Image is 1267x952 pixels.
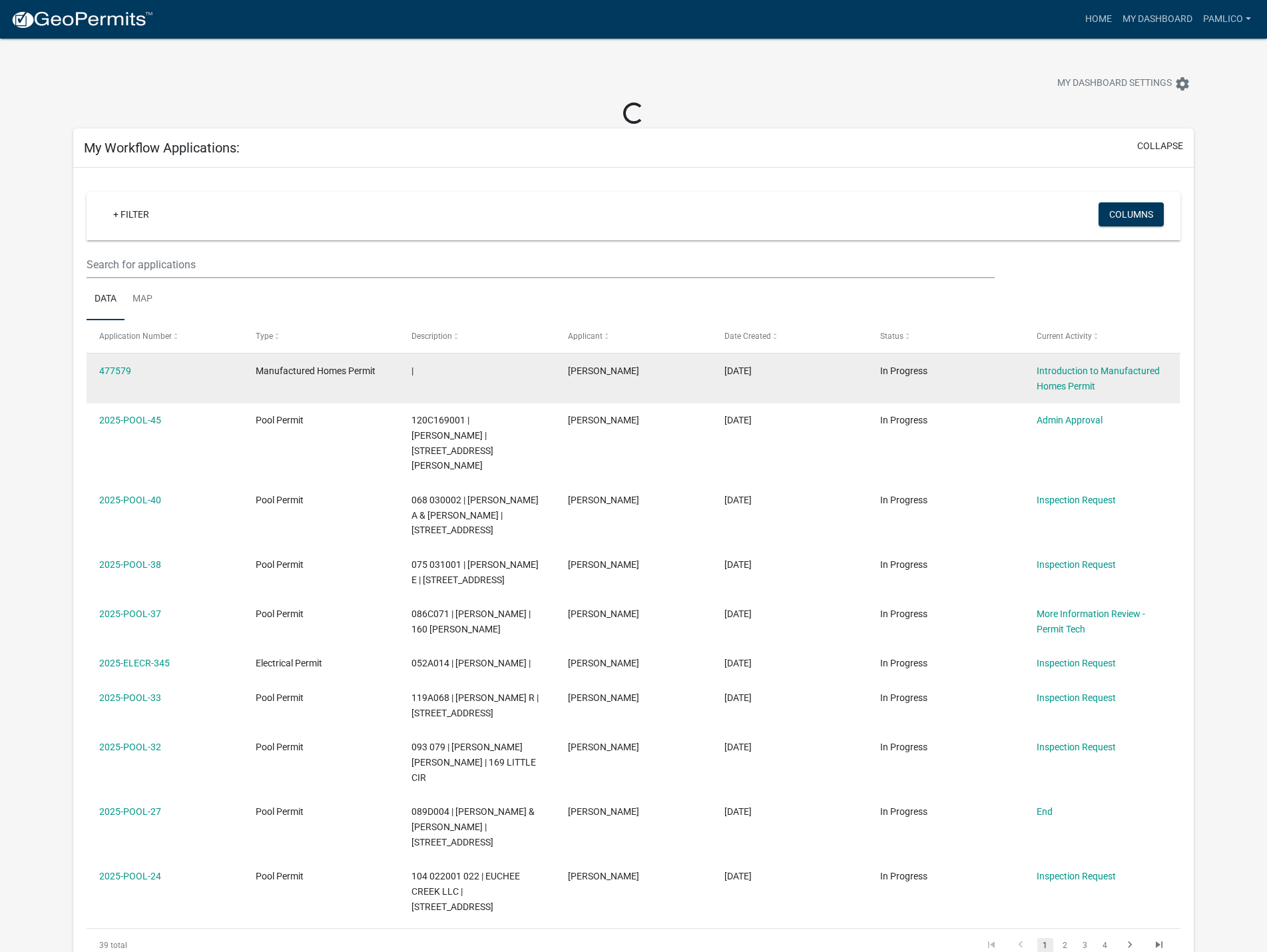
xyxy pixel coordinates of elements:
[868,320,1024,352] datatable-header-cell: Status
[880,608,927,619] span: In Progress
[724,495,752,505] span: 08/14/2025
[256,559,304,570] span: Pool Permit
[256,495,304,505] span: Pool Permit
[84,140,240,156] h5: My Workflow Applications:
[568,871,639,881] span: Curtis Cox
[880,559,927,570] span: In Progress
[1099,202,1164,226] button: Columns
[880,332,903,341] span: Status
[1057,76,1172,92] span: My Dashboard Settings
[880,658,927,668] span: In Progress
[555,320,712,352] datatable-header-cell: Applicant
[99,806,161,817] a: 2025-POOL-27
[880,742,927,752] span: In Progress
[1174,76,1190,92] i: settings
[1037,692,1116,703] a: Inspection Request
[87,251,995,278] input: Search for applications
[256,365,376,376] span: Manufactured Homes Permit
[99,871,161,881] a: 2025-POOL-24
[880,365,927,376] span: In Progress
[256,332,273,341] span: Type
[1117,7,1198,32] a: My Dashboard
[1037,495,1116,505] a: Inspection Request
[256,871,304,881] span: Pool Permit
[99,495,161,505] a: 2025-POOL-40
[87,320,243,352] datatable-header-cell: Application Number
[724,332,771,341] span: Date Created
[411,415,493,471] span: 120C169001 | FLOYD KIMBERLY L | 172 WATERS EDGE DR
[99,658,170,668] a: 2025-ELECR-345
[1037,559,1116,570] a: Inspection Request
[256,692,304,703] span: Pool Permit
[568,332,603,341] span: Applicant
[411,806,535,847] span: 089D004 | BURKE JENNIFER & ADAM | 138 OVERLOOK DR
[99,415,161,425] a: 2025-POOL-45
[1198,7,1256,32] a: pamlico
[568,806,639,817] span: Curtis Cox
[411,608,531,634] span: 086C071 | MOBLEY BILLY J | 160 MAYS RD
[1037,658,1116,668] a: Inspection Request
[256,415,304,425] span: Pool Permit
[99,332,172,341] span: Application Number
[568,608,639,619] span: Curtis Cox
[568,365,639,376] span: Curtis Cox
[411,692,539,718] span: 119A068 | WHALEY MAX R | 318 WEST RIVER BEND DR
[880,871,927,881] span: In Progress
[568,559,639,570] span: Curtis Cox
[1037,415,1103,425] a: Admin Approval
[256,658,322,668] span: Electrical Permit
[1037,365,1160,391] a: Introduction to Manufactured Homes Permit
[711,320,868,352] datatable-header-cell: Date Created
[880,495,927,505] span: In Progress
[256,742,304,752] span: Pool Permit
[568,415,639,425] span: Curtis Cox
[125,278,160,321] a: Map
[256,806,304,817] span: Pool Permit
[99,692,161,703] a: 2025-POOL-33
[411,559,539,585] span: 075 031001 | DENHAM DONNA E | 436 GREENSBORO RD
[880,806,927,817] span: In Progress
[724,559,752,570] span: 07/24/2025
[411,871,520,912] span: 104 022001 022 | EUCHEE CREEK LLC | 220 SAGE CT
[724,742,752,752] span: 06/16/2025
[411,332,452,341] span: Description
[1137,139,1183,153] button: collapse
[256,608,304,619] span: Pool Permit
[1037,332,1092,341] span: Current Activity
[1037,742,1116,752] a: Inspection Request
[1037,806,1053,817] a: End
[568,495,639,505] span: Curtis Cox
[243,320,399,352] datatable-header-cell: Type
[724,608,752,619] span: 07/22/2025
[99,742,161,752] a: 2025-POOL-32
[1037,871,1116,881] a: Inspection Request
[411,658,531,668] span: 052A014 | SANCHEZ MARIBEL M |
[399,320,555,352] datatable-header-cell: Description
[724,871,752,881] span: 03/26/2025
[880,692,927,703] span: In Progress
[99,365,131,376] a: 477579
[724,658,752,668] span: 07/08/2025
[87,278,125,321] a: Data
[568,658,639,668] span: Curtis Cox
[1037,608,1145,634] a: More Information Review - Permit Tech
[99,608,161,619] a: 2025-POOL-37
[103,202,160,226] a: + Filter
[411,742,536,783] span: 093 079 | DUTTON DWAYNE KEITH | 169 LITTLE CIR
[1080,7,1117,32] a: Home
[411,365,413,376] span: |
[99,559,161,570] a: 2025-POOL-38
[1047,71,1201,97] button: My Dashboard Settingssettings
[724,415,752,425] span: 09/10/2025
[880,415,927,425] span: In Progress
[724,806,752,817] span: 04/30/2025
[724,692,752,703] span: 06/16/2025
[411,495,539,536] span: 068 030002 | BRADY MARGARET A & VIRGIL P JR | 272 A HARMONY RD
[568,692,639,703] span: Curtis Cox
[568,742,639,752] span: Curtis Cox
[724,365,752,376] span: 09/12/2025
[1024,320,1180,352] datatable-header-cell: Current Activity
